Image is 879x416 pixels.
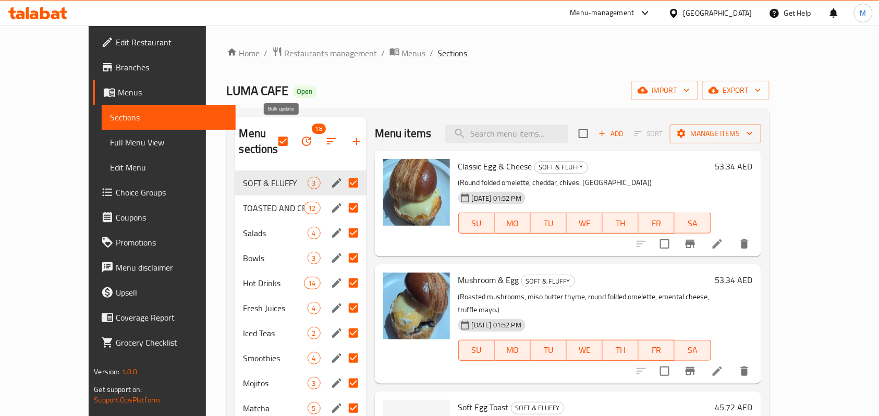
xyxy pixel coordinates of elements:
[678,231,703,256] button: Branch-specific-item
[308,378,320,388] span: 3
[679,342,706,358] span: SA
[445,125,568,143] input: search
[458,158,532,174] span: Classic Egg & Cheese
[711,365,724,377] a: Edit menu item
[243,277,304,289] div: Hot Drinks
[235,221,367,246] div: Salads4edit
[243,327,308,339] div: Iced Teas
[243,352,308,364] span: Smoothies
[329,375,345,391] button: edit
[597,128,625,140] span: Add
[535,342,563,358] span: TU
[678,127,753,140] span: Manage items
[304,277,321,289] div: items
[94,393,160,407] a: Support.OpsPlatform
[631,81,698,100] button: import
[94,383,142,396] span: Get support on:
[94,365,119,378] span: Version:
[308,377,321,389] div: items
[531,213,567,234] button: TU
[430,47,434,59] li: /
[732,359,757,384] button: delete
[468,320,526,330] span: [DATE] 01:52 PM
[308,302,321,314] div: items
[308,228,320,238] span: 4
[511,402,564,414] span: SOFT & FLUFFY
[93,280,236,305] a: Upsell
[458,176,711,189] p: (Round folded omelette, cheddar, chives. [GEOGRAPHIC_DATA])
[329,175,345,191] button: edit
[531,340,567,361] button: TU
[239,126,278,157] h2: Menu sections
[389,46,426,60] a: Menus
[468,193,526,203] span: [DATE] 01:52 PM
[116,311,227,324] span: Coverage Report
[643,216,670,231] span: FR
[243,402,308,414] span: Matcha
[235,346,367,371] div: Smoothies4edit
[572,123,594,144] span: Select section
[93,305,236,330] a: Coverage Report
[640,84,690,97] span: import
[243,302,308,314] div: Fresh Juices
[567,213,603,234] button: WE
[571,216,599,231] span: WE
[285,47,377,59] span: Restaurants management
[715,273,753,287] h6: 53.34 AED
[535,161,588,173] span: SOFT & FLUFFY
[308,303,320,313] span: 4
[522,275,575,287] span: SOFT & FLUFFY
[102,155,236,180] a: Edit Menu
[715,400,753,414] h6: 45.72 AED
[458,399,509,415] span: Soft Egg Toast
[375,126,432,141] h2: Menu items
[308,352,321,364] div: items
[570,7,634,19] div: Menu-management
[235,246,367,271] div: Bowls3edit
[329,300,345,316] button: edit
[93,180,236,205] a: Choice Groups
[511,402,565,414] div: SOFT & FLUFFY
[93,255,236,280] a: Menu disclaimer
[308,177,321,189] div: items
[116,186,227,199] span: Choice Groups
[243,227,308,239] span: Salads
[319,129,344,154] span: Sort sections
[243,252,308,264] span: Bowls
[383,159,450,226] img: Classic Egg & Cheese
[860,7,866,19] span: M
[93,230,236,255] a: Promotions
[639,213,675,234] button: FR
[235,321,367,346] div: Iced Teas2edit
[116,236,227,249] span: Promotions
[110,136,227,149] span: Full Menu View
[308,402,321,414] div: items
[235,271,367,296] div: Hot Drinks14edit
[312,124,326,134] span: 18
[116,211,227,224] span: Coupons
[235,170,367,195] div: SOFT & FLUFFY3edit
[308,227,321,239] div: items
[607,342,634,358] span: TH
[116,61,227,74] span: Branches
[495,213,531,234] button: MO
[458,290,711,316] p: (Roasted mushrooms, miso butter thyme, round folded omelette, emental cheese, truffle mayo.)
[308,353,320,363] span: 4
[93,80,236,105] a: Menus
[594,126,628,142] button: Add
[304,278,320,288] span: 14
[116,261,227,274] span: Menu disclaimer
[702,81,770,100] button: export
[308,253,320,263] span: 3
[535,216,563,231] span: TU
[534,161,588,174] div: SOFT & FLUFFY
[344,129,369,154] button: Add section
[243,177,308,189] div: SOFT & FLUFFY
[679,216,706,231] span: SA
[463,342,491,358] span: SU
[308,327,321,339] div: items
